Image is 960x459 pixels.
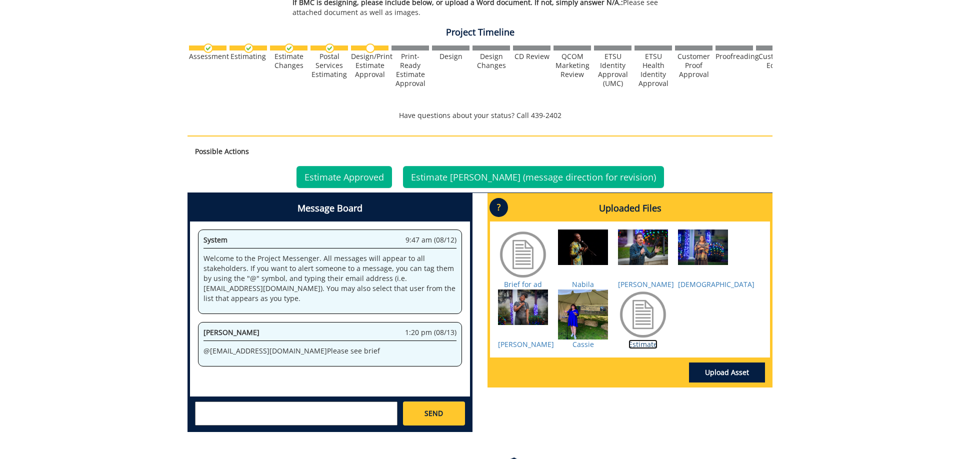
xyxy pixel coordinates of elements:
[504,279,542,289] a: Brief for ad
[405,327,456,337] span: 1:20 pm (08/13)
[203,346,456,356] p: @ [EMAIL_ADDRESS][DOMAIN_NAME] Please see brief
[715,52,753,61] div: Proofreading
[351,52,388,79] div: Design/Print Estimate Approval
[628,339,657,349] a: Estimate
[403,401,465,425] a: SEND
[189,52,226,61] div: Assessment
[489,198,508,217] p: ?
[405,235,456,245] span: 9:47 am (08/12)
[572,279,594,289] a: Nabila
[325,43,334,53] img: checkmark
[424,408,443,418] span: SEND
[296,166,392,188] a: Estimate Approved
[634,52,672,88] div: ETSU Health Identity Approval
[391,52,429,88] div: Print-Ready Estimate Approval
[618,279,674,289] a: [PERSON_NAME]
[190,195,470,221] h4: Message Board
[756,52,793,70] div: Customer Edits
[403,166,664,188] a: Estimate [PERSON_NAME] (message direction for revision)
[284,43,294,53] img: checkmark
[675,52,712,79] div: Customer Proof Approval
[594,52,631,88] div: ETSU Identity Approval (UMC)
[310,52,348,79] div: Postal Services Estimating
[572,339,594,349] a: Cassie
[472,52,510,70] div: Design Changes
[365,43,375,53] img: no
[498,339,554,349] a: [PERSON_NAME]
[513,52,550,61] div: CD Review
[689,362,765,382] a: Upload Asset
[195,146,249,156] strong: Possible Actions
[195,401,397,425] textarea: messageToSend
[553,52,591,79] div: QCOM Marketing Review
[187,110,772,120] p: Have questions about your status? Call 439-2402
[244,43,253,53] img: checkmark
[432,52,469,61] div: Design
[203,43,213,53] img: checkmark
[229,52,267,61] div: Estimating
[203,253,456,303] p: Welcome to the Project Messenger. All messages will appear to all stakeholders. If you want to al...
[203,327,259,337] span: [PERSON_NAME]
[187,27,772,37] h4: Project Timeline
[490,195,770,221] h4: Uploaded Files
[203,235,227,244] span: System
[678,279,754,289] a: [DEMOGRAPHIC_DATA]
[270,52,307,70] div: Estimate Changes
